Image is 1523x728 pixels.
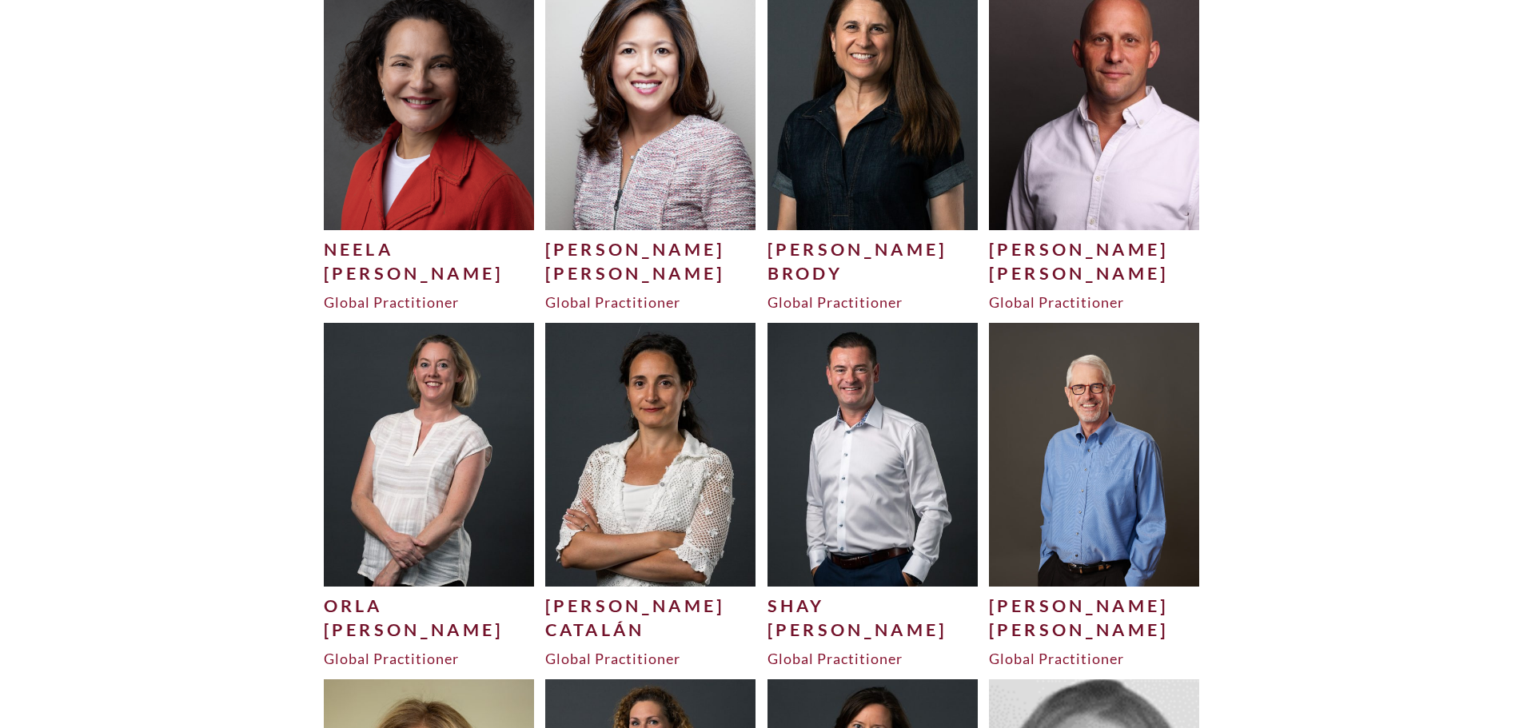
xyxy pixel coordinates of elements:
[545,323,756,586] img: Martha-C-500x625.jpg
[989,292,1200,312] div: Global Practitioner
[324,323,535,586] img: Orla-C-500x625.jpg
[989,261,1200,285] div: [PERSON_NAME]
[545,261,756,285] div: [PERSON_NAME]
[545,649,756,668] div: Global Practitioner
[324,292,535,312] div: Global Practitioner
[545,292,756,312] div: Global Practitioner
[767,323,979,668] a: Shay[PERSON_NAME]Global Practitioner
[989,323,1200,668] a: [PERSON_NAME][PERSON_NAME]Global Practitioner
[324,323,535,668] a: Orla[PERSON_NAME]Global Practitioner
[767,649,979,668] div: Global Practitioner
[989,618,1200,642] div: [PERSON_NAME]
[767,237,979,261] div: [PERSON_NAME]
[767,618,979,642] div: [PERSON_NAME]
[324,594,535,618] div: Orla
[767,323,979,586] img: Shay-C-500x625.jpg
[545,323,756,668] a: [PERSON_NAME]CatalánGlobal Practitioner
[545,618,756,642] div: Catalán
[545,594,756,618] div: [PERSON_NAME]
[324,261,535,285] div: [PERSON_NAME]
[989,323,1200,586] img: George-Clark-1-500x625.jpg
[989,594,1200,618] div: [PERSON_NAME]
[324,618,535,642] div: [PERSON_NAME]
[767,261,979,285] div: Brody
[324,649,535,668] div: Global Practitioner
[767,292,979,312] div: Global Practitioner
[989,649,1200,668] div: Global Practitioner
[545,237,756,261] div: [PERSON_NAME]
[989,237,1200,261] div: [PERSON_NAME]
[324,237,535,261] div: Neela
[767,594,979,618] div: Shay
